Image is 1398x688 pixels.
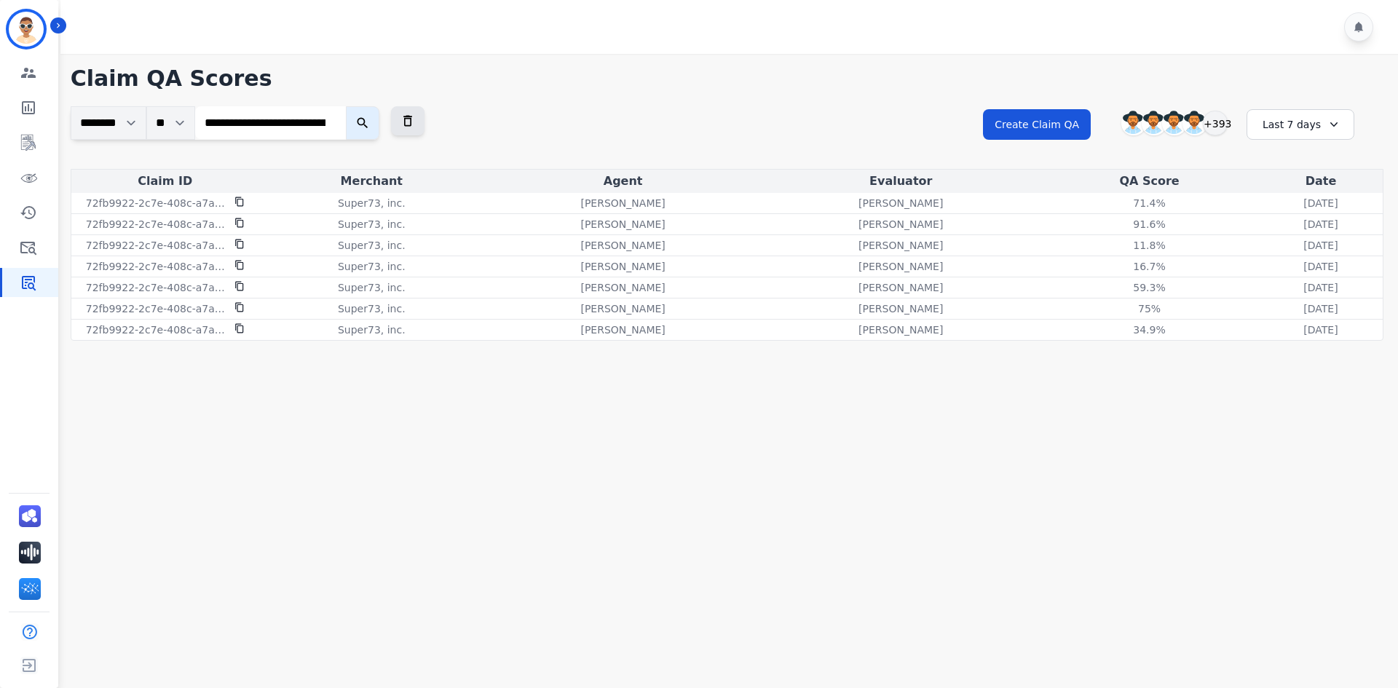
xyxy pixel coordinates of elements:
[858,217,943,232] p: [PERSON_NAME]
[858,259,943,274] p: [PERSON_NAME]
[1303,238,1338,253] p: [DATE]
[1303,196,1338,210] p: [DATE]
[86,280,226,295] p: 72fb9922-2c7e-408c-a7af-65fa3901b6bc
[858,238,943,253] p: [PERSON_NAME]
[338,280,406,295] p: Super73, inc.
[487,173,759,190] div: Agent
[580,259,665,274] p: [PERSON_NAME]
[1117,280,1182,295] div: 59.3%
[1043,173,1256,190] div: QA Score
[338,323,406,337] p: Super73, inc.
[580,323,665,337] p: [PERSON_NAME]
[1303,280,1338,295] p: [DATE]
[858,301,943,316] p: [PERSON_NAME]
[1117,301,1182,316] div: 75%
[9,12,44,47] img: Bordered avatar
[338,301,406,316] p: Super73, inc.
[86,323,226,337] p: 72fb9922-2c7e-408c-a7af-65fa3901b6bc
[86,301,226,316] p: 72fb9922-2c7e-408c-a7af-65fa3901b6bc
[1203,111,1228,135] div: +393
[765,173,1037,190] div: Evaluator
[74,173,256,190] div: Claim ID
[86,217,226,232] p: 72fb9922-2c7e-408c-a7af-65fa3901b6bc
[1117,217,1182,232] div: 91.6%
[71,66,1383,92] h1: Claim QA Scores
[1303,217,1338,232] p: [DATE]
[1117,196,1182,210] div: 71.4%
[1247,109,1354,140] div: Last 7 days
[338,259,406,274] p: Super73, inc.
[1303,301,1338,316] p: [DATE]
[580,280,665,295] p: [PERSON_NAME]
[1117,238,1182,253] div: 11.8%
[580,301,665,316] p: [PERSON_NAME]
[1117,259,1182,274] div: 16.7%
[338,196,406,210] p: Super73, inc.
[1262,173,1380,190] div: Date
[1117,323,1182,337] div: 34.9%
[86,238,226,253] p: 72fb9922-2c7e-408c-a7af-65fa3901b6bc
[580,196,665,210] p: [PERSON_NAME]
[983,109,1091,140] button: Create Claim QA
[338,238,406,253] p: Super73, inc.
[1303,323,1338,337] p: [DATE]
[580,217,665,232] p: [PERSON_NAME]
[86,196,226,210] p: 72fb9922-2c7e-408c-a7af-65fa3901b6bc
[580,238,665,253] p: [PERSON_NAME]
[858,323,943,337] p: [PERSON_NAME]
[338,217,406,232] p: Super73, inc.
[1303,259,1338,274] p: [DATE]
[86,259,226,274] p: 72fb9922-2c7e-408c-a7af-65fa3901b6bc
[858,196,943,210] p: [PERSON_NAME]
[858,280,943,295] p: [PERSON_NAME]
[262,173,481,190] div: Merchant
